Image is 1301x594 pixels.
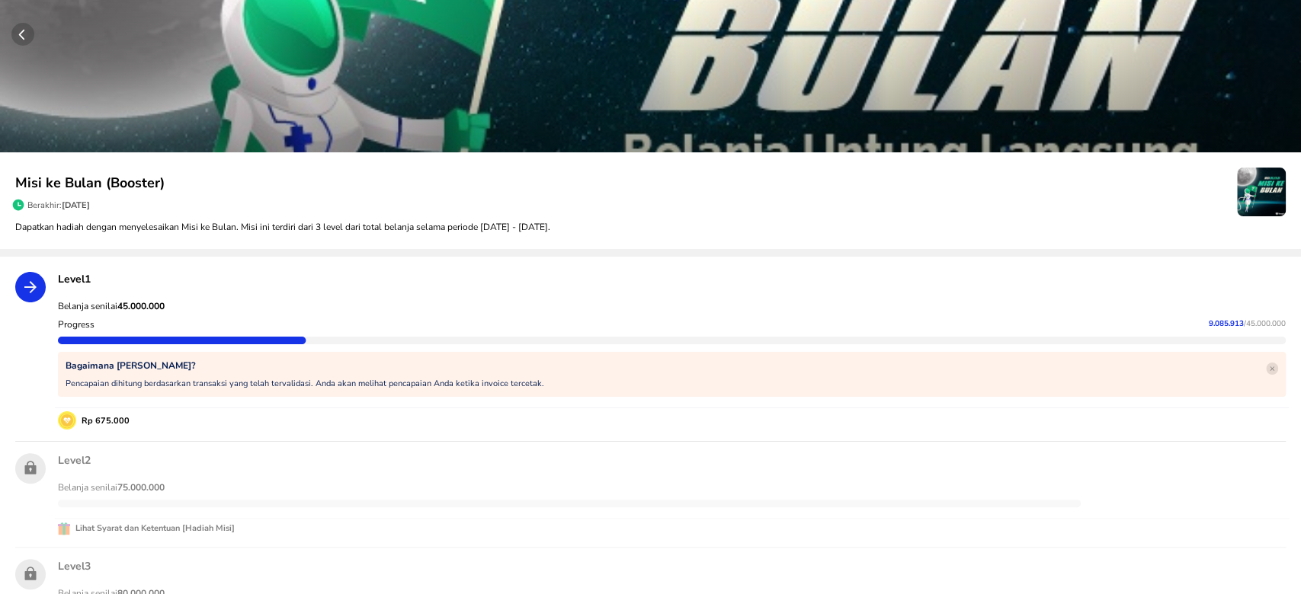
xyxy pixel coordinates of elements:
span: Belanja senilai [58,481,165,493]
span: 9.085.913 [1209,318,1244,329]
p: Progress [58,318,95,331]
strong: 45.000.000 [117,300,165,312]
p: Misi ke Bulan (Booster) [15,173,1237,193]
strong: 75.000.000 [117,481,165,493]
p: Bagaimana [PERSON_NAME]? [66,359,544,372]
p: Lihat Syarat dan Ketentuan [Hadiah Misi] [70,522,235,535]
span: [DATE] [62,200,90,211]
p: Pencapaian dihitung berdasarkan transaksi yang telah tervalidasi. Anda akan melihat pencapaian An... [66,378,544,389]
p: Level 3 [58,559,1286,573]
p: Berakhir: [27,200,90,211]
p: Dapatkan hadiah dengan menyelesaikan Misi ke Bulan. Misi ini terdiri dari 3 level dari total bela... [15,220,1286,234]
p: Rp 675.000 [76,414,130,427]
img: mission-icon-23329 [1237,168,1286,216]
span: Belanja senilai [58,300,165,312]
span: / 45.000.000 [1244,318,1286,329]
p: Level 2 [58,453,1286,468]
p: Level 1 [58,272,1286,286]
